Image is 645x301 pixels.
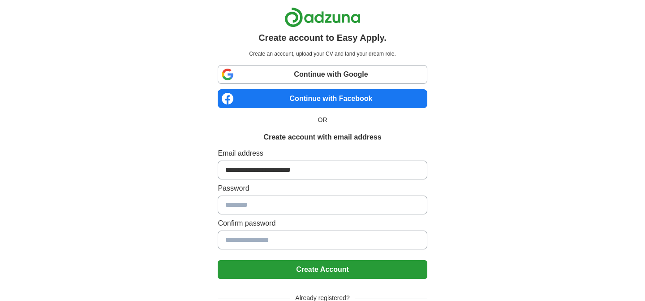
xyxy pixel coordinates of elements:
[219,50,425,58] p: Create an account, upload your CV and land your dream role.
[218,218,427,229] label: Confirm password
[218,89,427,108] a: Continue with Facebook
[284,7,361,27] img: Adzuna logo
[218,148,427,159] label: Email address
[313,115,333,125] span: OR
[218,183,427,194] label: Password
[218,65,427,84] a: Continue with Google
[263,132,381,143] h1: Create account with email address
[258,31,387,44] h1: Create account to Easy Apply.
[218,260,427,279] button: Create Account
